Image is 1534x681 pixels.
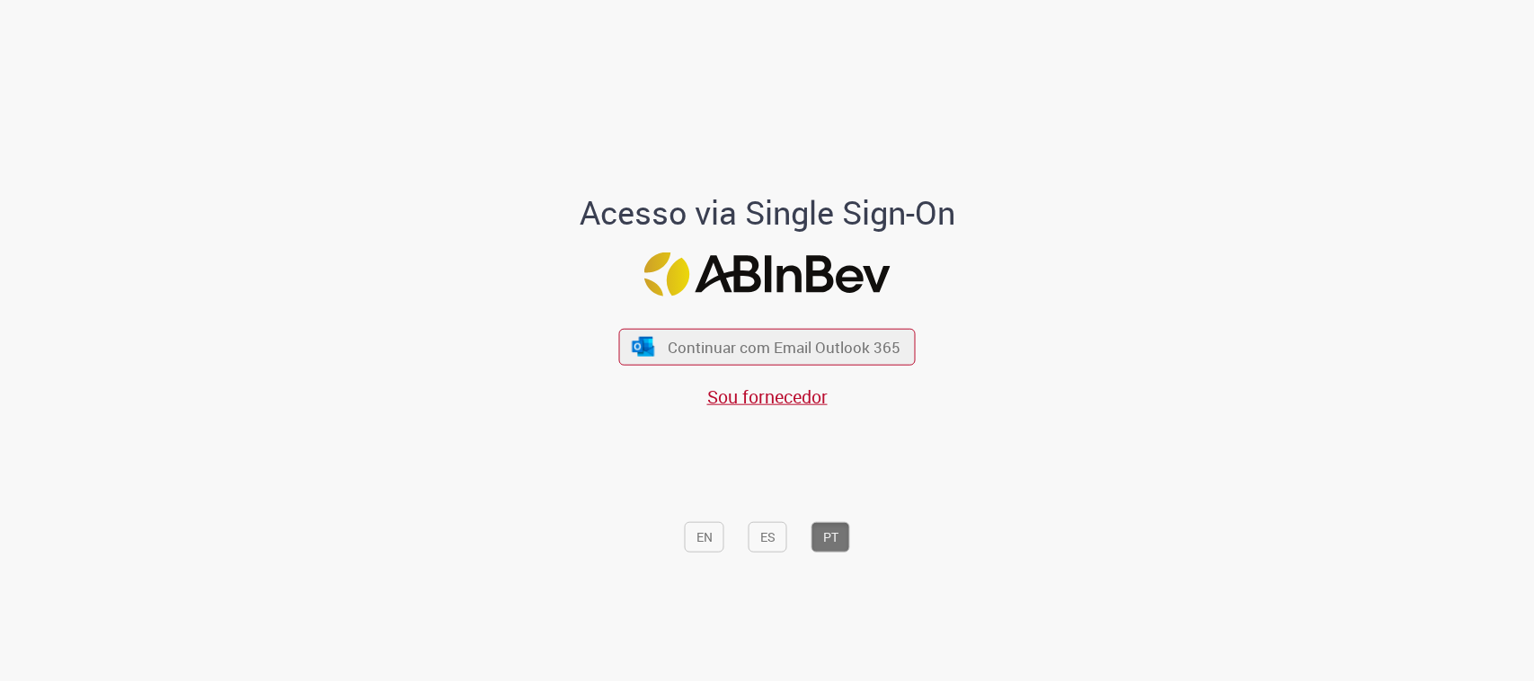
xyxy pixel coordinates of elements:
button: EN [685,522,724,553]
span: Continuar com Email Outlook 365 [668,337,900,358]
img: Logo ABInBev [644,252,891,296]
h1: Acesso via Single Sign-On [518,195,1016,231]
button: PT [811,522,850,553]
a: Sou fornecedor [707,385,828,409]
img: ícone Azure/Microsoft 360 [630,337,655,356]
button: ícone Azure/Microsoft 360 Continuar com Email Outlook 365 [619,329,916,366]
button: ES [749,522,787,553]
